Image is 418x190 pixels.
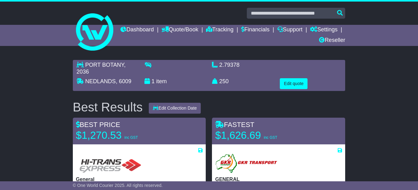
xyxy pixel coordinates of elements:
[70,100,146,114] div: Best Results
[277,25,303,35] a: Support
[85,78,116,84] span: NEDLANDS
[215,153,278,173] img: GKR: GENERAL
[215,121,254,129] span: FASTEST
[76,153,144,173] img: HiTrans (Machship): General
[76,121,120,129] span: BEST PRICE
[124,135,138,140] span: inc GST
[85,62,124,68] span: PORT BOTANY
[149,103,201,114] button: Edit Collection Date
[116,78,131,84] span: , 6009
[76,176,203,182] p: General
[219,78,229,84] span: 250
[310,25,337,35] a: Settings
[280,78,308,89] button: Edit quote
[241,25,270,35] a: Financials
[206,25,233,35] a: Tracking
[152,78,155,84] span: 1
[76,129,154,142] p: $1,270.53
[77,62,126,75] span: , 2036
[215,176,342,182] p: GENERAL
[319,35,345,46] a: Reseller
[120,25,154,35] a: Dashboard
[219,62,240,68] span: 2.79378
[264,135,277,140] span: inc GST
[73,183,163,188] span: © One World Courier 2025. All rights reserved.
[215,129,293,142] p: $1,626.69
[156,78,167,84] span: item
[162,25,198,35] a: Quote/Book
